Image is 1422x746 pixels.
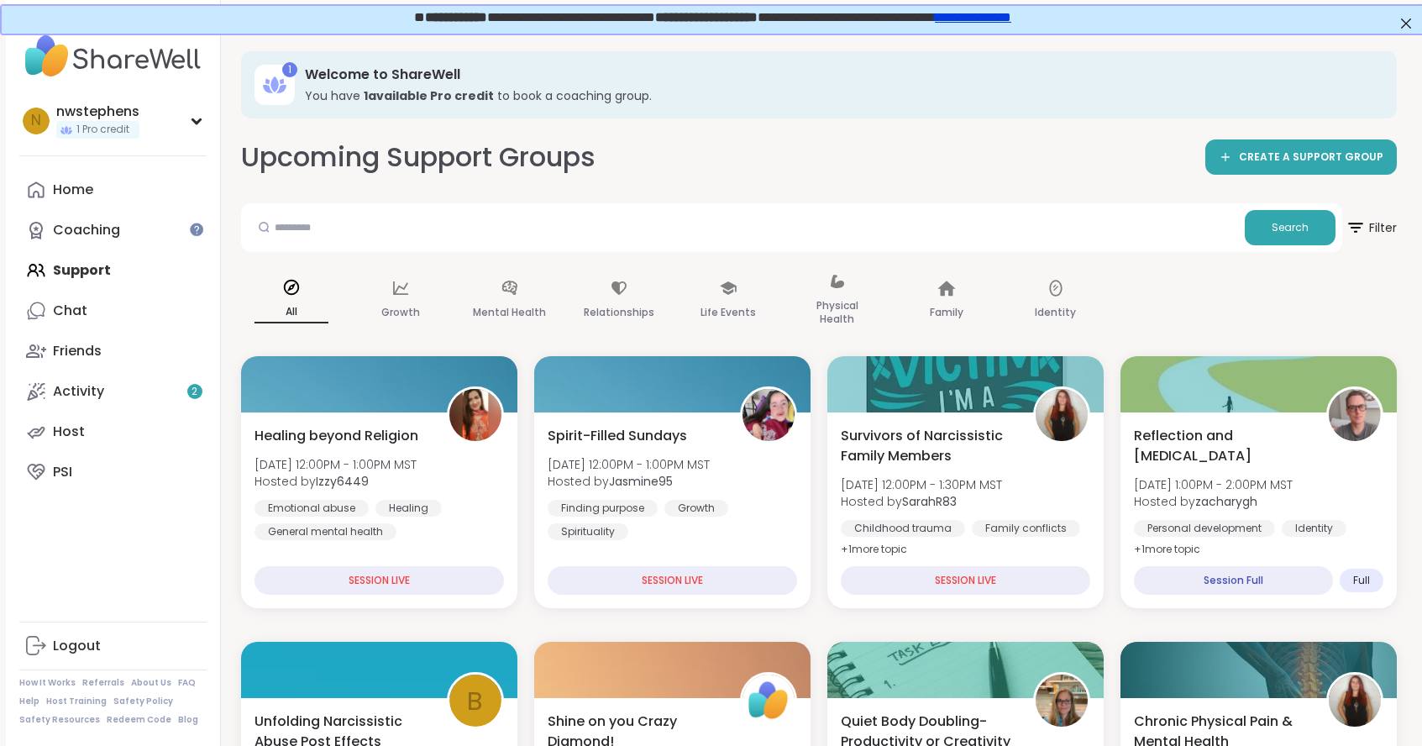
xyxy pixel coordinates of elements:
[584,302,654,323] p: Relationships
[1245,210,1335,245] button: Search
[1205,139,1397,175] a: CREATE A SUPPORT GROUP
[1134,520,1275,537] div: Personal development
[76,123,129,137] span: 1 Pro credit
[1353,574,1370,587] span: Full
[19,170,207,210] a: Home
[1036,675,1088,727] img: Jill_LadyOfTheMountain
[19,412,207,452] a: Host
[19,371,207,412] a: Activity2
[548,426,687,446] span: Spirit-Filled Sundays
[254,473,417,490] span: Hosted by
[548,456,710,473] span: [DATE] 12:00PM - 1:00PM MST
[190,223,203,236] iframe: Spotlight
[841,476,1002,493] span: [DATE] 12:00PM - 1:30PM MST
[1195,493,1257,510] b: zacharygh
[53,423,85,441] div: Host
[19,27,207,86] img: ShareWell Nav Logo
[841,493,1002,510] span: Hosted by
[113,696,173,707] a: Safety Policy
[841,520,965,537] div: Childhood trauma
[192,385,197,399] span: 2
[53,181,93,199] div: Home
[53,637,101,655] div: Logout
[467,681,483,721] span: b
[902,493,957,510] b: SarahR83
[178,677,196,689] a: FAQ
[1134,566,1333,595] div: Session Full
[742,675,795,727] img: ShareWell
[56,102,139,121] div: nwstephens
[841,566,1090,595] div: SESSION LIVE
[800,296,874,329] p: Physical Health
[19,210,207,250] a: Coaching
[46,696,107,707] a: Host Training
[701,302,756,323] p: Life Events
[19,331,207,371] a: Friends
[1272,220,1309,235] span: Search
[742,389,795,441] img: Jasmine95
[449,389,501,441] img: Izzy6449
[841,426,1015,466] span: Survivors of Narcissistic Family Members
[53,302,87,320] div: Chat
[19,626,207,666] a: Logout
[364,87,494,104] b: 1 available Pro credit
[930,302,963,323] p: Family
[305,66,1373,84] h3: Welcome to ShareWell
[19,677,76,689] a: How It Works
[1346,203,1397,252] button: Filter
[548,566,797,595] div: SESSION LIVE
[1282,520,1346,537] div: Identity
[19,696,39,707] a: Help
[53,382,104,401] div: Activity
[82,677,124,689] a: Referrals
[473,302,546,323] p: Mental Health
[375,500,442,517] div: Healing
[53,221,120,239] div: Coaching
[548,473,710,490] span: Hosted by
[53,342,102,360] div: Friends
[1036,389,1088,441] img: SarahR83
[305,87,1373,104] h3: You have to book a coaching group.
[254,302,328,323] p: All
[254,566,504,595] div: SESSION LIVE
[107,714,171,726] a: Redeem Code
[609,473,673,490] b: Jasmine95
[1329,675,1381,727] img: SarahR83
[664,500,728,517] div: Growth
[19,452,207,492] a: PSI
[548,523,628,540] div: Spirituality
[254,426,418,446] span: Healing beyond Religion
[178,714,198,726] a: Blog
[254,456,417,473] span: [DATE] 12:00PM - 1:00PM MST
[1329,389,1381,441] img: zacharygh
[548,500,658,517] div: Finding purpose
[19,714,100,726] a: Safety Resources
[241,139,596,176] h2: Upcoming Support Groups
[1134,493,1293,510] span: Hosted by
[254,523,396,540] div: General mental health
[972,520,1080,537] div: Family conflicts
[1134,426,1308,466] span: Reflection and [MEDICAL_DATA]
[254,500,369,517] div: Emotional abuse
[31,110,41,132] span: n
[131,677,171,689] a: About Us
[282,62,297,77] div: 1
[19,291,207,331] a: Chat
[1035,302,1076,323] p: Identity
[1239,150,1383,165] span: CREATE A SUPPORT GROUP
[53,463,72,481] div: PSI
[316,473,369,490] b: Izzy6449
[381,302,420,323] p: Growth
[1346,208,1397,248] span: Filter
[1134,476,1293,493] span: [DATE] 1:00PM - 2:00PM MST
